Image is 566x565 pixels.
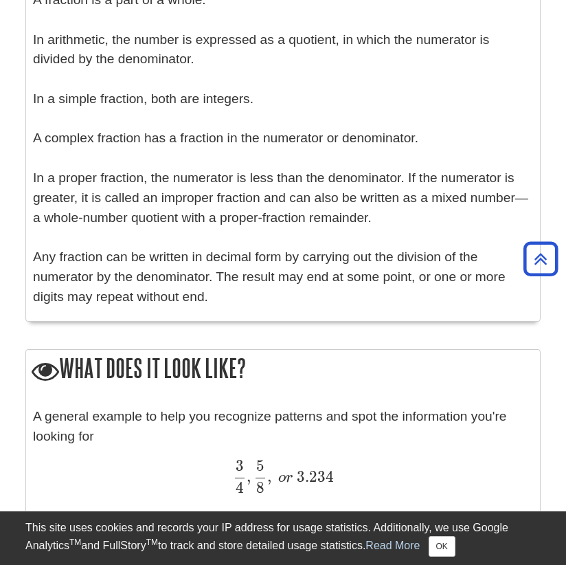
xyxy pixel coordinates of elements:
sup: TM [69,538,81,547]
button: Close [429,536,455,557]
div: A general example to help you recognize patterns and spot the information you're looking for indi... [33,407,533,527]
span: 8 [256,478,264,497]
sup: TM [146,538,158,547]
a: Back to Top [519,250,563,268]
span: r [286,470,293,485]
span: , [267,467,271,486]
span: 3 [236,456,244,475]
span: 4 [236,478,244,497]
a: Read More [365,540,420,551]
h2: What does it look like? [26,350,540,389]
span: o [278,470,286,485]
div: This site uses cookies and records your IP address for usage statistics. Additionally, we use Goo... [25,520,541,557]
span: 3.234 [297,467,334,486]
span: , [247,467,251,486]
span: 5 [256,456,264,475]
